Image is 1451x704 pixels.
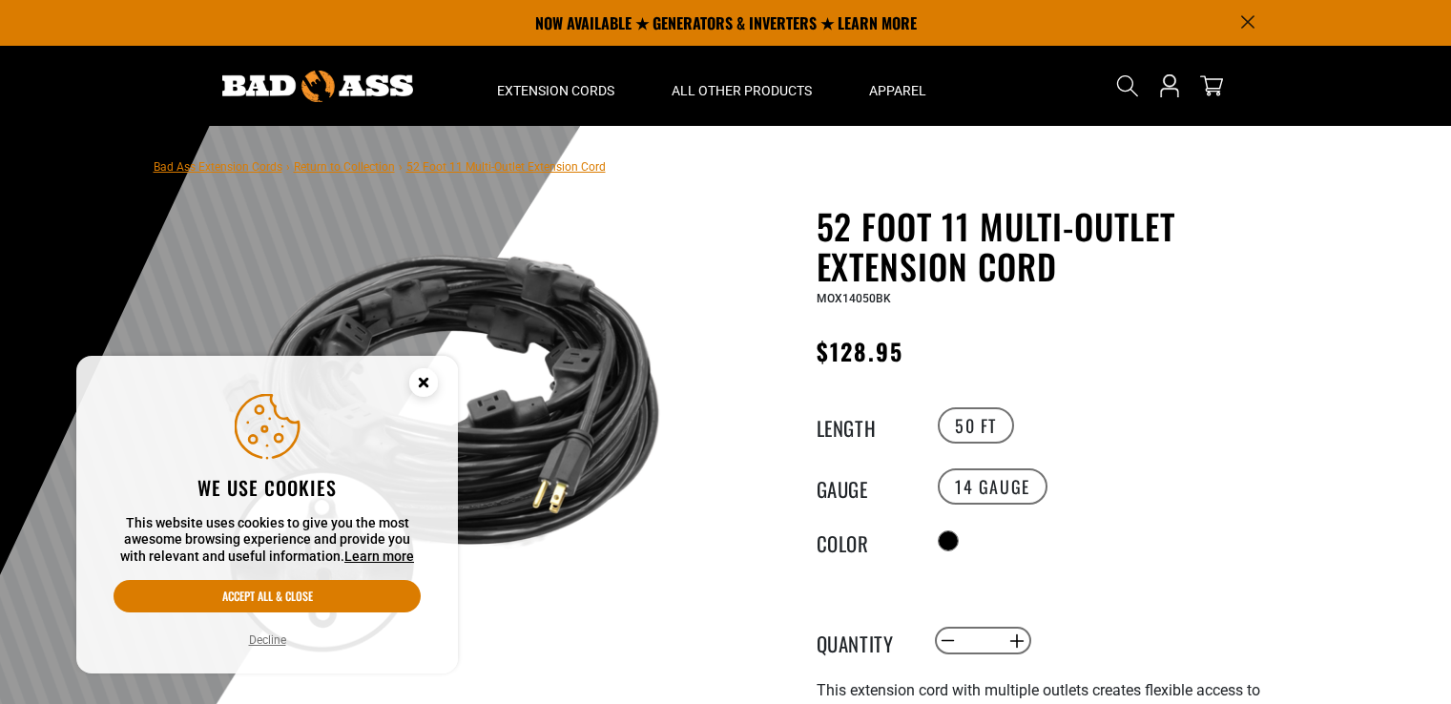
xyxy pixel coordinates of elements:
a: Bad Ass Extension Cords [154,160,282,174]
a: Return to Collection [294,160,395,174]
h2: We use cookies [114,475,421,500]
summary: Apparel [840,46,955,126]
a: Learn more [344,549,414,564]
legend: Length [817,413,912,438]
legend: Gauge [817,474,912,499]
span: All Other Products [672,82,812,99]
span: Extension Cords [497,82,614,99]
label: 14 Gauge [938,468,1047,505]
summary: Search [1112,71,1143,101]
aside: Cookie Consent [76,356,458,674]
img: Bad Ass Extension Cords [222,71,413,102]
label: Quantity [817,629,912,653]
button: Decline [243,631,292,650]
span: MOX14050BK [817,292,891,305]
img: black [210,210,670,670]
span: 52 Foot 11 Multi-Outlet Extension Cord [406,160,606,174]
legend: Color [817,528,912,553]
button: Accept all & close [114,580,421,612]
summary: Extension Cords [468,46,643,126]
h1: 52 Foot 11 Multi-Outlet Extension Cord [817,206,1284,286]
span: $128.95 [817,334,904,368]
span: › [286,160,290,174]
nav: breadcrumbs [154,155,606,177]
span: › [399,160,403,174]
p: This website uses cookies to give you the most awesome browsing experience and provide you with r... [114,515,421,566]
label: 50 FT [938,407,1014,444]
span: Apparel [869,82,926,99]
summary: All Other Products [643,46,840,126]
